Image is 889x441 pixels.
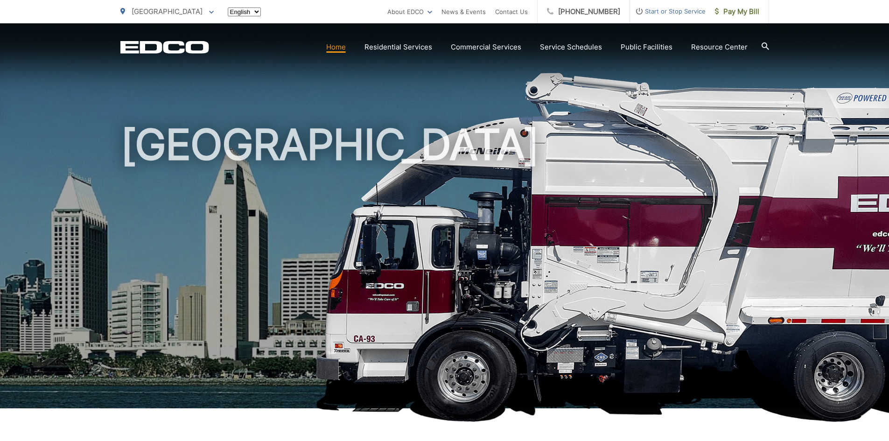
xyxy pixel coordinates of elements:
a: News & Events [441,6,486,17]
a: Public Facilities [621,42,672,53]
a: Resource Center [691,42,748,53]
span: [GEOGRAPHIC_DATA] [132,7,203,16]
a: Residential Services [364,42,432,53]
a: Commercial Services [451,42,521,53]
h1: [GEOGRAPHIC_DATA] [120,121,769,417]
a: Service Schedules [540,42,602,53]
a: Home [326,42,346,53]
select: Select a language [228,7,261,16]
a: About EDCO [387,6,432,17]
a: Contact Us [495,6,528,17]
a: EDCD logo. Return to the homepage. [120,41,209,54]
span: Pay My Bill [715,6,759,17]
